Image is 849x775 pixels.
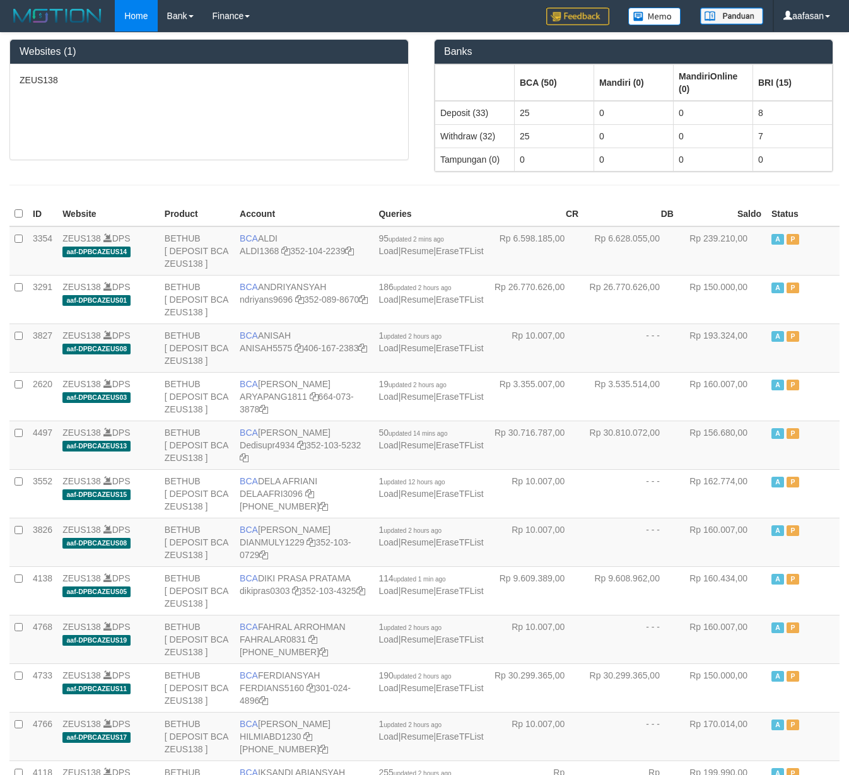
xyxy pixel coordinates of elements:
[57,469,160,518] td: DPS
[160,323,235,372] td: BETHUB [ DEPOSIT BCA ZEUS138 ]
[378,330,442,341] span: 1
[319,744,328,754] a: Copy 7495214257 to clipboard
[787,525,799,536] span: Paused
[240,453,249,463] a: Copy 3521035232 to clipboard
[57,202,160,226] th: Website
[240,525,258,535] span: BCA
[787,574,799,585] span: Paused
[583,226,679,276] td: Rp 6.628.055,00
[378,731,398,742] a: Load
[62,330,101,341] a: ZEUS138
[378,246,398,256] a: Load
[373,202,488,226] th: Queries
[679,712,766,760] td: Rp 170.014,00
[436,294,483,305] a: EraseTFList
[160,202,235,226] th: Product
[240,392,307,402] a: ARYAPANG1811
[310,392,319,402] a: Copy ARYAPANG1811 to clipboard
[583,518,679,566] td: - - -
[435,124,515,148] td: Withdraw (32)
[583,421,679,469] td: Rp 30.810.072,00
[378,330,483,353] span: | |
[240,634,306,644] a: FAHRALAR0831
[674,64,753,101] th: Group: activate to sort column ascending
[240,586,290,596] a: dikipras0303
[240,343,292,353] a: ANISAH5575
[787,283,799,293] span: Paused
[679,275,766,323] td: Rp 150.000,00
[436,537,483,547] a: EraseTFList
[401,392,433,402] a: Resume
[240,476,258,486] span: BCA
[378,428,447,438] span: 50
[57,421,160,469] td: DPS
[62,379,101,389] a: ZEUS138
[57,226,160,276] td: DPS
[378,343,398,353] a: Load
[753,64,833,101] th: Group: activate to sort column ascending
[359,294,368,305] a: Copy 3520898670 to clipboard
[28,202,57,226] th: ID
[62,732,131,743] span: aaf-DPBCAZEUS17
[62,573,101,583] a: ZEUS138
[628,8,681,25] img: Button%20Memo.svg
[235,469,373,518] td: DELA AFRIANI [PHONE_NUMBER]
[240,670,258,680] span: BCA
[62,428,101,438] a: ZEUS138
[378,379,483,402] span: | |
[436,731,483,742] a: EraseTFList
[384,624,442,631] span: updated 2 hours ago
[378,537,398,547] a: Load
[62,635,131,646] span: aaf-DPBCAZEUS19
[389,430,447,437] span: updated 14 mins ago
[235,323,373,372] td: ANISAH 406-167-2383
[771,380,784,390] span: Active
[515,101,594,125] td: 25
[57,712,160,760] td: DPS
[62,247,131,257] span: aaf-DPBCAZEUS14
[358,343,367,353] a: Copy 4061672383 to clipboard
[583,372,679,421] td: Rp 3.535.514,00
[787,671,799,682] span: Paused
[771,622,784,633] span: Active
[401,343,433,353] a: Resume
[787,234,799,245] span: Paused
[384,479,445,486] span: updated 12 hours ago
[378,282,483,305] span: | |
[295,343,303,353] a: Copy ANISAH5575 to clipboard
[401,683,433,693] a: Resume
[394,284,452,291] span: updated 2 hours ago
[345,246,354,256] a: Copy 3521042239 to clipboard
[435,101,515,125] td: Deposit (33)
[319,501,328,511] a: Copy 8692458639 to clipboard
[62,233,101,243] a: ZEUS138
[281,246,290,256] a: Copy ALDI1368 to clipboard
[401,440,433,450] a: Resume
[378,670,483,693] span: | |
[160,518,235,566] td: BETHUB [ DEPOSIT BCA ZEUS138 ]
[515,64,594,101] th: Group: activate to sort column ascending
[308,634,317,644] a: Copy FAHRALAR0831 to clipboard
[378,428,483,450] span: | |
[389,236,444,243] span: updated 2 mins ago
[57,275,160,323] td: DPS
[436,246,483,256] a: EraseTFList
[240,489,303,499] a: DELAAFRI3096
[240,428,258,438] span: BCA
[259,404,268,414] a: Copy 6640733878 to clipboard
[444,46,823,57] h3: Banks
[292,586,301,596] a: Copy dikipras0303 to clipboard
[240,537,304,547] a: DIANMULY1229
[240,731,301,742] a: HILMIABD1230
[594,64,674,101] th: Group: activate to sort column ascending
[28,226,57,276] td: 3354
[235,372,373,421] td: [PERSON_NAME] 664-073-3878
[62,684,131,694] span: aaf-DPBCAZEUS11
[62,476,101,486] a: ZEUS138
[489,421,584,469] td: Rp 30.716.787,00
[594,124,674,148] td: 0
[679,663,766,712] td: Rp 150.000,00
[394,673,452,680] span: updated 2 hours ago
[435,148,515,171] td: Tampungan (0)
[240,573,258,583] span: BCA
